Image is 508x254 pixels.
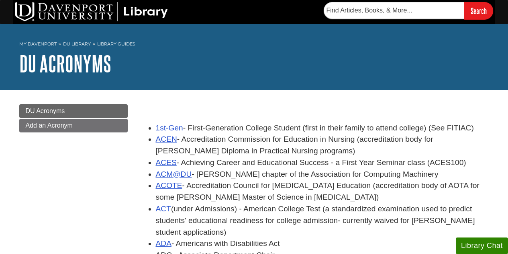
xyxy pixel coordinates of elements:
li: - Accreditation Commission for Education in Nursing (accreditation body for [PERSON_NAME] Diploma... [156,134,489,157]
a: 1st-Gen [156,124,183,132]
a: My Davenport [19,41,57,47]
li: - First-Generation College Student (first in their family to attend college) (See FITIAC) [156,122,489,134]
nav: breadcrumb [19,39,489,52]
a: ACT [156,204,171,213]
img: DU Library [15,2,168,21]
a: ACES [156,158,177,167]
li: - Achieving Career and Educational Success - a First Year Seminar class (ACES100) [156,157,489,169]
a: Library Guides [97,41,135,47]
div: Guide Pages [19,104,128,132]
a: ADA [156,239,171,248]
a: DU Library [63,41,91,47]
form: Searches DU Library's articles, books, and more [324,2,493,19]
li: (under Admissions) - American College Test (a standardized examination used to predict students' ... [156,203,489,238]
h1: DU Acronyms [19,52,489,76]
span: Add an Acronym [26,122,73,129]
a: ACOTE [156,181,182,190]
input: Find Articles, Books, & More... [324,2,464,19]
li: - Accreditation Council for [MEDICAL_DATA] Education (accreditation body of AOTA for some [PERSON... [156,180,489,203]
a: Add an Acronym [19,119,128,132]
span: DU Acronyms [26,107,65,114]
a: DU Acronyms [19,104,128,118]
a: ACEN [156,135,177,143]
li: - [PERSON_NAME] chapter of the Association for Computing Machinery [156,169,489,180]
a: ACM@DU [156,170,192,178]
li: - Americans with Disabilities Act [156,238,489,250]
button: Library Chat [456,237,508,254]
input: Search [464,2,493,19]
